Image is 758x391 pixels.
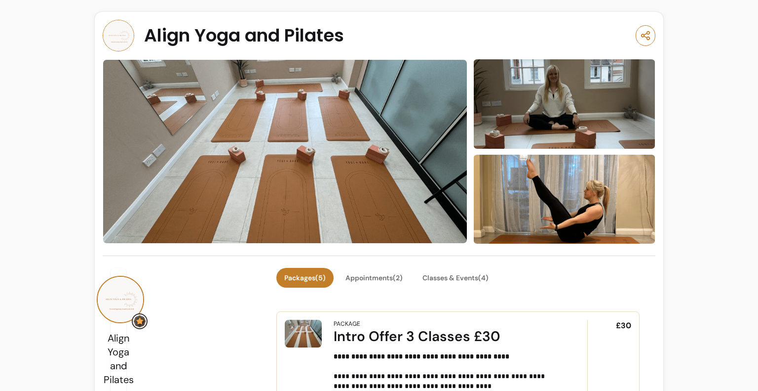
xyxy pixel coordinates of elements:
[473,153,655,245] img: image-2
[103,20,134,51] img: Provider image
[144,26,344,45] span: Align Yoga and Pilates
[415,268,496,288] button: Classes & Events(4)
[473,58,655,150] img: image-1
[334,320,360,328] div: Package
[134,315,146,327] img: Grow
[334,328,560,346] div: Intro Offer 3 Classes £30
[103,59,467,244] img: image-0
[276,268,334,288] button: Packages(5)
[104,332,134,386] span: Align Yoga and Pilates
[285,320,322,347] img: Intro Offer 3 Classes £30
[97,276,144,323] img: Provider image
[338,268,411,288] button: Appointments(2)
